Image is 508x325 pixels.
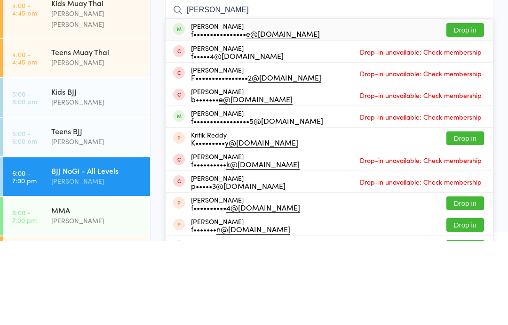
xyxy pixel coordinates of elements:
[357,172,484,186] span: Drop-in unavailable: Check membership
[165,51,479,60] span: Grappling Mat
[191,222,298,230] div: K•••••••••
[191,258,286,273] div: [PERSON_NAME]
[51,220,142,231] div: [PERSON_NAME]
[3,73,150,122] a: 4:00 -4:45 pmKids Muay Thai[PERSON_NAME] [PERSON_NAME]
[357,237,484,251] span: Drop-in unavailable: Check membership
[191,309,290,317] div: f•••••••
[3,202,150,240] a: 5:00 -6:00 pmTeens BJJ[PERSON_NAME]
[51,52,142,63] div: [PERSON_NAME]
[357,194,484,208] span: Drop-in unavailable: Check membership
[165,12,493,27] h2: BJJ NoGi - All Levels Check-in
[51,249,142,260] div: BJJ NoGi - All Levels
[12,292,37,308] time: 6:00 - 7:00 pm
[191,236,300,252] div: [PERSON_NAME]
[191,287,300,295] div: f••••••••••
[12,134,37,149] time: 4:00 - 4:45 pm
[51,299,142,310] div: [PERSON_NAME]
[191,280,300,295] div: [PERSON_NAME]
[12,253,37,268] time: 6:00 - 7:00 pm
[3,162,150,201] a: 5:00 -6:00 pmKids BJJ[PERSON_NAME]
[68,26,114,36] div: Any location
[51,180,142,191] div: [PERSON_NAME]
[191,171,293,187] div: [PERSON_NAME]
[446,280,484,294] button: Drop in
[12,213,37,228] time: 5:00 - 6:00 pm
[191,201,323,208] div: f•••••••••••••••••
[12,26,35,36] a: [DATE]
[165,41,479,51] span: [PERSON_NAME]
[357,259,484,273] span: Drop-in unavailable: Check membership
[51,210,142,220] div: Teens BJJ
[191,301,290,317] div: [PERSON_NAME]
[191,128,284,143] div: [PERSON_NAME]
[446,215,484,229] button: Drop in
[51,81,142,92] div: Kids Muay Thai
[3,122,150,161] a: 4:00 -4:45 pmTeens Muay Thai[PERSON_NAME]
[191,215,298,230] div: Kritik Reddy
[51,141,142,152] div: [PERSON_NAME]
[357,150,484,164] span: Drop-in unavailable: Check membership
[191,266,286,273] div: p•••••
[3,34,150,73] a: 12:00 -1:00 pmOpen Mat[PERSON_NAME]
[446,302,484,316] button: Drop in
[51,42,142,52] div: Open Mat
[191,193,323,208] div: [PERSON_NAME]
[191,244,300,252] div: f••••••••••
[165,83,493,105] input: Search
[3,281,150,319] a: 6:00 -7:00 pmMMA[PERSON_NAME]
[191,106,320,121] div: [PERSON_NAME]
[12,174,37,189] time: 5:00 - 6:00 pm
[191,136,284,143] div: f•••••
[165,32,479,41] span: [DATE] 6:00pm
[68,10,114,26] div: At
[191,150,321,165] div: [PERSON_NAME]
[3,241,150,280] a: 6:00 -7:00 pmBJJ NoGi - All Levels[PERSON_NAME]
[12,46,36,61] time: 12:00 - 1:00 pm
[191,179,293,187] div: b•••••••
[12,85,37,100] time: 4:00 - 4:45 pm
[191,114,320,121] div: f••••••••••••••••
[51,260,142,270] div: [PERSON_NAME]
[446,107,484,121] button: Drop in
[51,130,142,141] div: Teens Muay Thai
[12,10,58,26] div: Events for
[51,170,142,180] div: Kids BJJ
[51,92,142,114] div: [PERSON_NAME] [PERSON_NAME]
[51,289,142,299] div: MMA
[191,157,321,165] div: F••••••••••••••••
[357,129,484,143] span: Drop-in unavailable: Check membership
[165,60,493,70] span: BJJ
